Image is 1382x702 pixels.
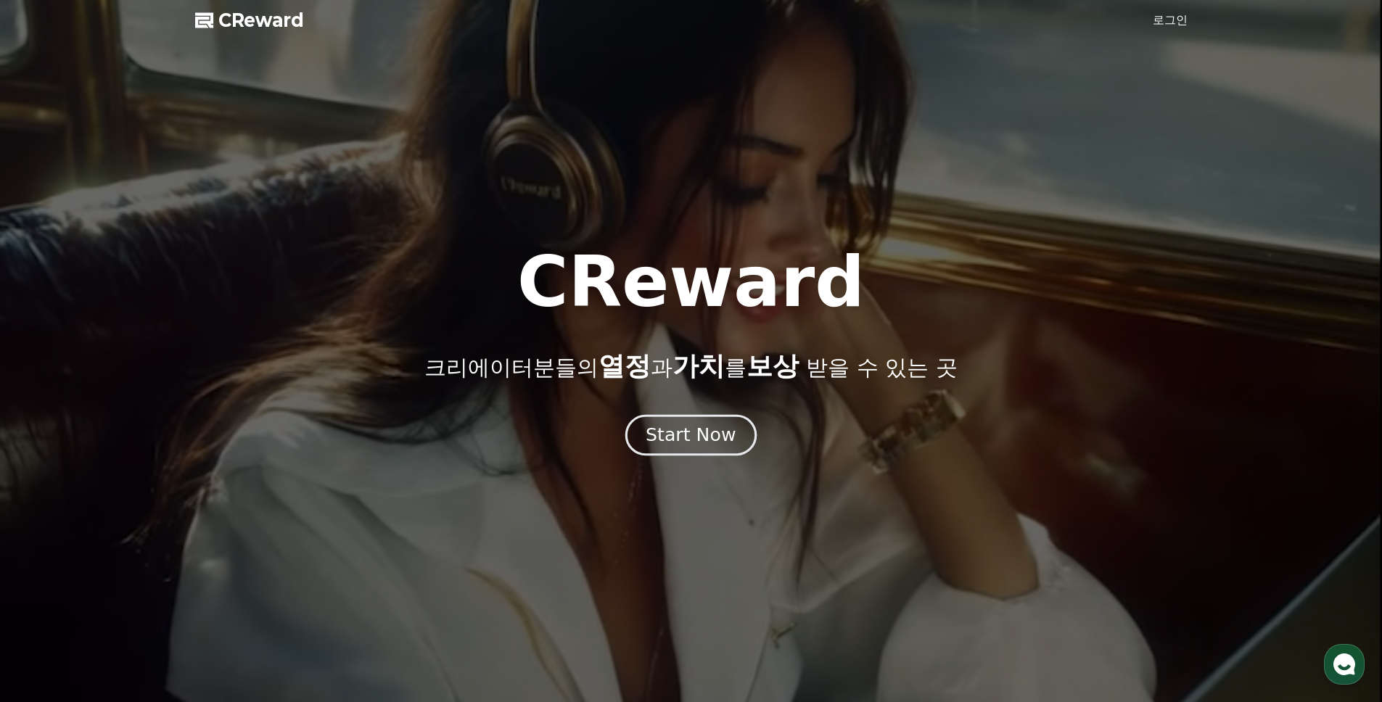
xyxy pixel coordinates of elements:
[187,460,279,496] a: 설정
[424,352,957,381] p: 크리에이터분들의 과 를 받을 수 있는 곳
[625,415,757,456] button: Start Now
[96,460,187,496] a: 대화
[218,9,304,32] span: CReward
[646,423,736,447] div: Start Now
[673,351,725,381] span: 가치
[628,430,754,444] a: Start Now
[46,482,54,493] span: 홈
[517,247,865,317] h1: CReward
[746,351,799,381] span: 보상
[4,460,96,496] a: 홈
[1153,12,1188,29] a: 로그인
[224,482,242,493] span: 설정
[195,9,304,32] a: CReward
[133,482,150,494] span: 대화
[599,351,651,381] span: 열정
